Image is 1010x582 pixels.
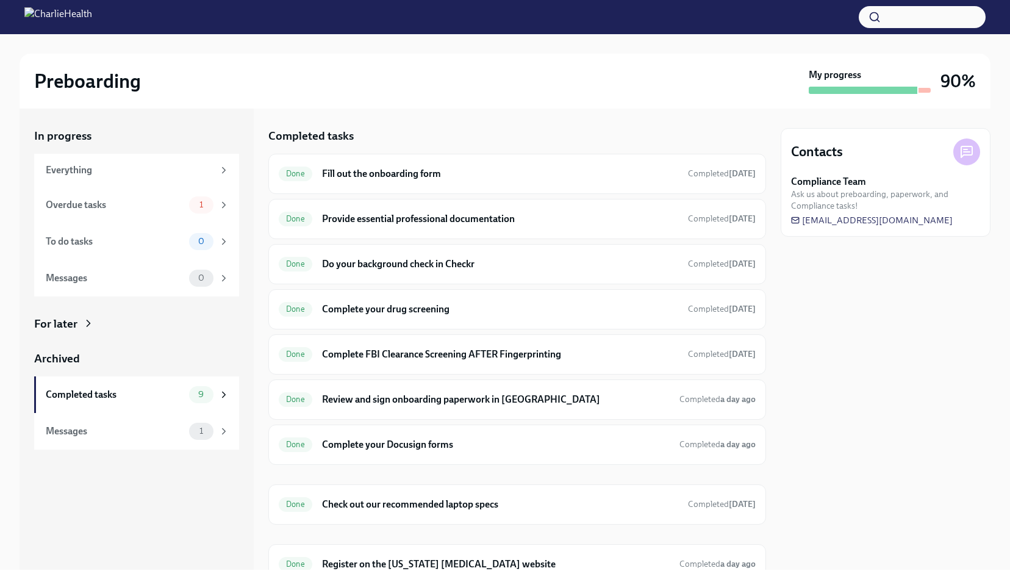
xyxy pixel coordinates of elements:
[24,7,92,27] img: CharlieHealth
[688,499,756,509] span: Completed
[720,394,756,404] strong: a day ago
[279,169,312,178] span: Done
[191,390,211,399] span: 9
[34,128,239,144] a: In progress
[688,258,756,270] span: August 20th, 2025 11:39
[809,68,861,82] strong: My progress
[791,189,980,212] span: Ask us about preboarding, paperwork, and Compliance tasks!
[34,376,239,413] a: Completed tasks9
[191,273,212,282] span: 0
[268,128,354,144] h5: Completed tasks
[688,213,756,225] span: August 22nd, 2025 16:57
[679,558,756,570] span: August 21st, 2025 11:31
[322,167,678,181] h6: Fill out the onboarding form
[279,345,756,364] a: DoneComplete FBI Clearance Screening AFTER FingerprintingCompleted[DATE]
[688,304,756,314] span: Completed
[679,394,756,404] span: Completed
[46,163,213,177] div: Everything
[279,495,756,514] a: DoneCheck out our recommended laptop specsCompleted[DATE]
[46,198,184,212] div: Overdue tasks
[720,559,756,569] strong: a day ago
[34,351,239,367] a: Archived
[279,500,312,509] span: Done
[34,413,239,450] a: Messages1
[729,499,756,509] strong: [DATE]
[729,259,756,269] strong: [DATE]
[729,349,756,359] strong: [DATE]
[940,70,976,92] h3: 90%
[279,164,756,184] a: DoneFill out the onboarding formCompleted[DATE]
[679,559,756,569] span: Completed
[34,187,239,223] a: Overdue tasks1
[688,348,756,360] span: August 23rd, 2025 01:03
[791,214,953,226] a: [EMAIL_ADDRESS][DOMAIN_NAME]
[322,257,678,271] h6: Do your background check in Checkr
[279,350,312,359] span: Done
[34,223,239,260] a: To do tasks0
[191,237,212,246] span: 0
[322,303,678,316] h6: Complete your drug screening
[279,435,756,454] a: DoneComplete your Docusign formsCompleteda day ago
[34,154,239,187] a: Everything
[279,555,756,574] a: DoneRegister on the [US_STATE] [MEDICAL_DATA] websiteCompleteda day ago
[46,425,184,438] div: Messages
[279,300,756,319] a: DoneComplete your drug screeningCompleted[DATE]
[279,395,312,404] span: Done
[34,69,141,93] h2: Preboarding
[322,558,670,571] h6: Register on the [US_STATE] [MEDICAL_DATA] website
[791,143,843,161] h4: Contacts
[46,271,184,285] div: Messages
[688,214,756,224] span: Completed
[279,254,756,274] a: DoneDo your background check in CheckrCompleted[DATE]
[688,498,756,510] span: August 20th, 2025 11:41
[279,209,756,229] a: DoneProvide essential professional documentationCompleted[DATE]
[279,559,312,569] span: Done
[720,439,756,450] strong: a day ago
[192,200,210,209] span: 1
[729,304,756,314] strong: [DATE]
[279,304,312,314] span: Done
[34,316,77,332] div: For later
[279,390,756,409] a: DoneReview and sign onboarding paperwork in [GEOGRAPHIC_DATA]Completeda day ago
[688,168,756,179] span: Completed
[322,348,678,361] h6: Complete FBI Clearance Screening AFTER Fingerprinting
[679,393,756,405] span: August 21st, 2025 11:32
[688,168,756,179] span: August 15th, 2025 23:28
[729,168,756,179] strong: [DATE]
[322,498,678,511] h6: Check out our recommended laptop specs
[279,214,312,223] span: Done
[679,439,756,450] span: August 21st, 2025 10:48
[679,439,756,450] span: Completed
[322,438,670,451] h6: Complete your Docusign forms
[34,260,239,296] a: Messages0
[322,212,678,226] h6: Provide essential professional documentation
[688,349,756,359] span: Completed
[46,235,184,248] div: To do tasks
[791,175,866,189] strong: Compliance Team
[729,214,756,224] strong: [DATE]
[279,440,312,449] span: Done
[279,259,312,268] span: Done
[34,316,239,332] a: For later
[688,259,756,269] span: Completed
[322,393,670,406] h6: Review and sign onboarding paperwork in [GEOGRAPHIC_DATA]
[46,388,184,401] div: Completed tasks
[688,303,756,315] span: August 22nd, 2025 16:36
[192,426,210,436] span: 1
